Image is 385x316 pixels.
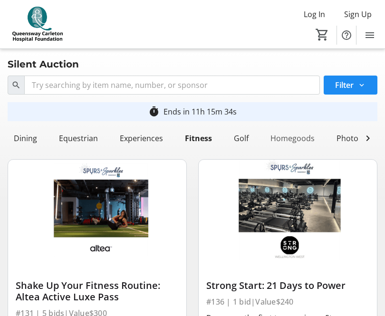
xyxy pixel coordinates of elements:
[344,9,372,20] span: Sign Up
[267,129,318,148] div: Homegoods
[10,129,41,148] div: Dining
[304,9,325,20] span: Log In
[181,129,216,148] div: Fitness
[230,129,252,148] div: Golf
[206,295,369,308] div: #136 | 1 bid | Value $240
[314,26,331,43] button: Cart
[296,7,333,22] button: Log In
[148,106,160,117] mat-icon: timer_outline
[6,7,69,42] img: QCH Foundation's Logo
[55,129,102,148] div: Equestrian
[199,160,377,260] img: Strong Start: 21 Days to Power
[16,280,179,303] div: Shake Up Your Fitness Routine: Altea Active Luxe Pass
[335,79,354,91] span: Filter
[360,26,379,45] button: Menu
[116,129,167,148] div: Experiences
[337,26,356,45] button: Help
[164,106,237,117] div: Ends in 11h 15m 34s
[2,57,85,72] div: Silent Auction
[337,7,379,22] button: Sign Up
[324,76,377,95] button: Filter
[24,76,320,95] input: Try searching by item name, number, or sponsor
[206,280,369,291] div: Strong Start: 21 Days to Power
[8,160,186,260] img: Shake Up Your Fitness Routine: Altea Active Luxe Pass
